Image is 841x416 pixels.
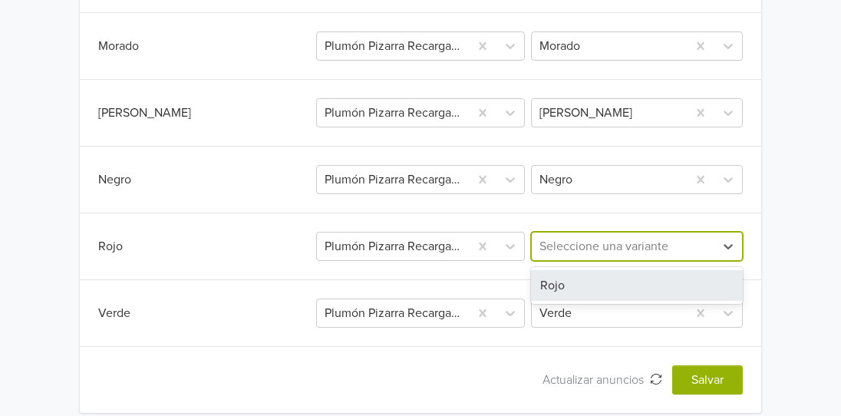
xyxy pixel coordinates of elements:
div: [PERSON_NAME] [98,104,313,122]
div: Rojo [531,270,743,301]
div: Negro [98,170,313,189]
span: Actualizar anuncios [543,372,650,388]
div: Verde [98,304,313,322]
div: Rojo [98,237,313,256]
div: Morado [98,37,313,55]
button: Actualizar anuncios [533,365,672,395]
button: Salvar [672,365,743,395]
